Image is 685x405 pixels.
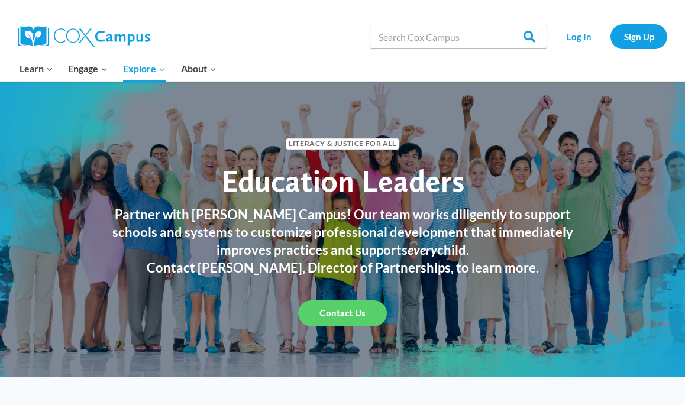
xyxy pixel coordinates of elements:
[100,259,585,277] h3: Contact [PERSON_NAME], Director of Partnerships, to learn more.
[123,61,166,76] span: Explore
[221,162,464,199] span: Education Leaders
[181,61,217,76] span: About
[370,25,547,48] input: Search Cox Campus
[12,56,224,81] nav: Primary Navigation
[408,242,437,258] em: every
[298,300,387,326] a: Contact Us
[319,307,366,319] span: Contact Us
[286,138,399,150] span: Literacy & Justice for All
[100,206,585,259] h3: Partner with [PERSON_NAME] Campus! Our team works diligently to support schools and systems to cu...
[68,61,108,76] span: Engage
[18,26,150,47] img: Cox Campus
[553,24,605,48] a: Log In
[20,61,53,76] span: Learn
[553,24,667,48] nav: Secondary Navigation
[610,24,667,48] a: Sign Up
